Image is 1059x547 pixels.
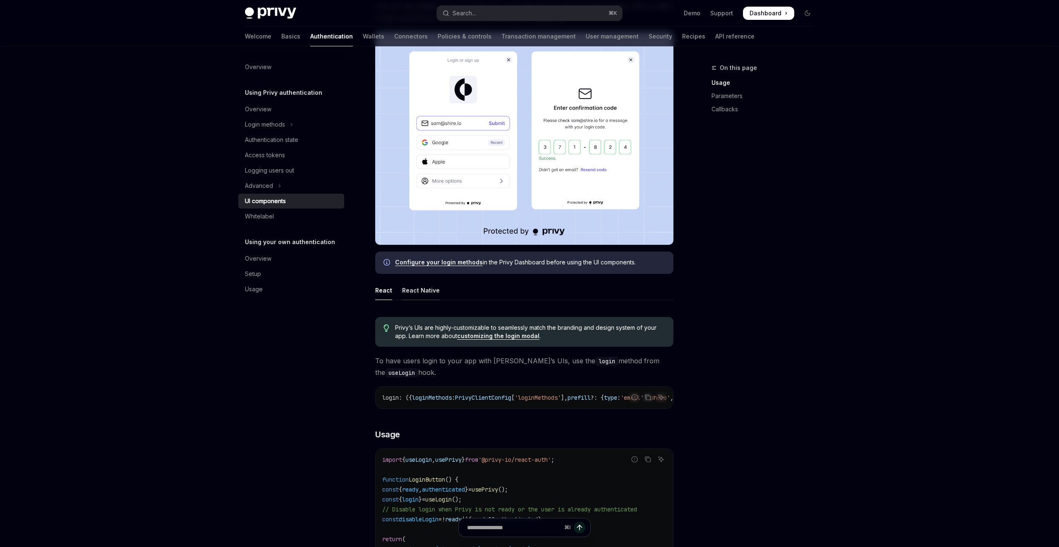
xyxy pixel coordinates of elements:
[238,209,344,224] a: Whitelabel
[382,486,399,493] span: const
[405,456,432,463] span: useLogin
[561,394,568,401] span: ],
[445,516,462,523] span: ready
[617,394,621,401] span: :
[488,516,495,523] span: &&
[310,26,353,46] a: Authentication
[462,456,465,463] span: }
[609,10,617,17] span: ⌘ K
[238,178,344,193] button: Toggle Advanced section
[468,486,472,493] span: =
[245,211,274,221] div: Whitelabel
[402,281,440,300] div: React Native
[402,486,419,493] span: ready
[238,148,344,163] a: Access tokens
[238,282,344,297] a: Usage
[472,486,498,493] span: usePrivy
[375,429,400,440] span: Usage
[245,254,271,264] div: Overview
[399,486,402,493] span: {
[238,132,344,147] a: Authentication state
[574,522,585,533] button: Send message
[720,63,757,73] span: On this page
[382,394,399,401] span: login
[629,392,640,403] button: Report incorrect code
[438,516,442,523] span: =
[591,394,604,401] span: ?: {
[495,516,538,523] span: authenticated
[245,7,296,19] img: dark logo
[453,8,476,18] div: Search...
[465,486,468,493] span: }
[245,196,286,206] div: UI components
[604,394,617,401] span: type
[245,269,261,279] div: Setup
[412,394,452,401] span: loginMethods
[442,516,445,523] span: !
[455,394,511,401] span: PrivyClientConfig
[462,516,468,523] span: ||
[452,394,455,401] span: :
[445,476,458,483] span: () {
[801,7,814,20] button: Toggle dark mode
[382,516,399,523] span: const
[238,251,344,266] a: Overview
[419,496,422,503] span: }
[670,394,673,401] span: ,
[437,6,622,21] button: Open search
[399,516,438,523] span: disableLogin
[656,454,666,465] button: Ask AI
[238,194,344,209] a: UI components
[457,332,539,340] a: customizing the login modal
[238,266,344,281] a: Setup
[712,76,821,89] a: Usage
[468,516,472,523] span: (
[382,476,409,483] span: function
[568,394,591,401] span: prefill
[472,516,488,523] span: ready
[501,26,576,46] a: Transaction management
[629,454,640,465] button: Report incorrect code
[422,496,425,503] span: =
[363,26,384,46] a: Wallets
[551,456,554,463] span: ;
[245,135,298,145] div: Authentication state
[538,516,544,523] span: );
[656,392,666,403] button: Ask AI
[245,120,285,130] div: Login methods
[710,9,733,17] a: Support
[478,456,551,463] span: '@privy-io/react-auth'
[238,163,344,178] a: Logging users out
[245,88,322,98] h5: Using Privy authentication
[422,486,465,493] span: authenticated
[245,284,263,294] div: Usage
[715,26,755,46] a: API reference
[402,496,419,503] span: login
[395,324,665,340] span: Privy’s UIs are highly-customizable to seamlessly match the branding and design system of your ap...
[750,9,781,17] span: Dashboard
[511,394,515,401] span: [
[245,166,294,175] div: Logging users out
[395,258,665,266] span: in the Privy Dashboard before using the UI components.
[394,26,428,46] a: Connectors
[432,456,435,463] span: ,
[399,394,412,401] span: : ({
[498,486,508,493] span: ();
[245,104,271,114] div: Overview
[467,518,561,537] input: Ask a question...
[435,456,462,463] span: usePrivy
[438,26,491,46] a: Policies & controls
[245,150,285,160] div: Access tokens
[245,26,271,46] a: Welcome
[425,496,452,503] span: useLogin
[712,89,821,103] a: Parameters
[621,394,644,401] span: 'email'
[684,9,700,17] a: Demo
[245,181,273,191] div: Advanced
[238,102,344,117] a: Overview
[375,355,673,378] span: To have users login to your app with [PERSON_NAME]’s UIs, use the method from the hook.
[642,454,653,465] button: Copy the contents from the code block
[245,62,271,72] div: Overview
[375,32,673,245] img: images/Onboard.png
[649,26,672,46] a: Security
